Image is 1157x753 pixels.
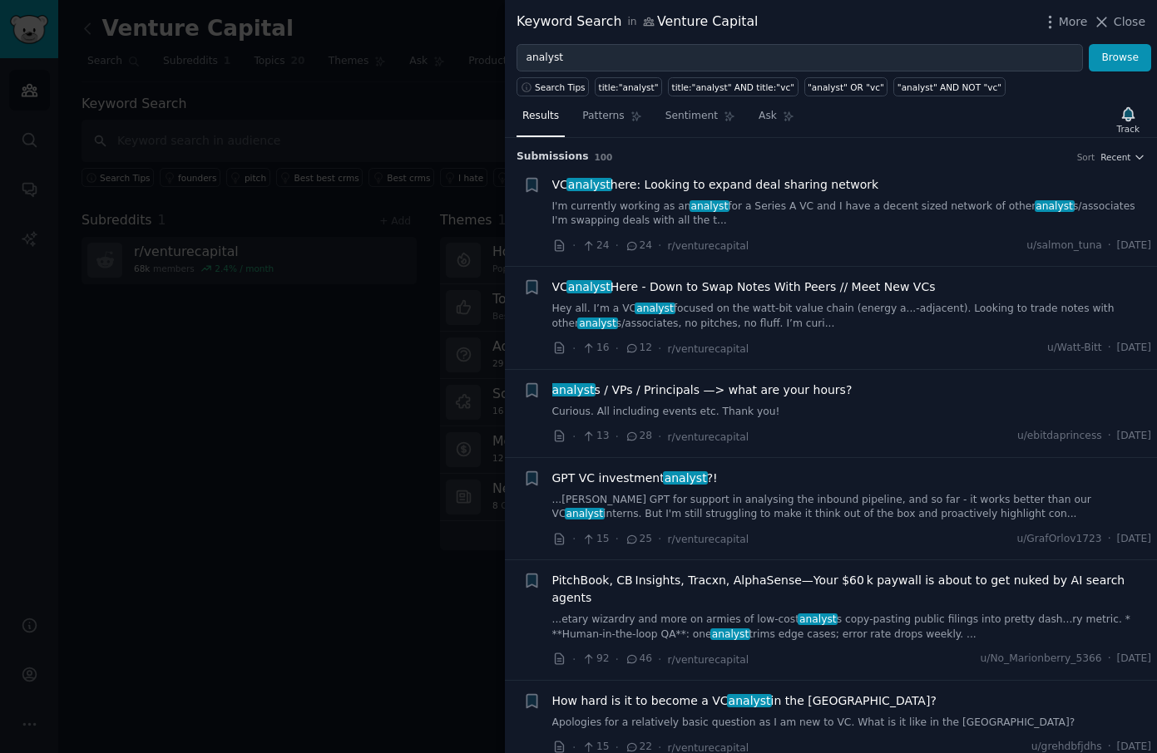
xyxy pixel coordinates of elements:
span: r/venturecapital [668,431,749,443]
span: · [572,237,576,254]
a: How hard is it to become a VCanalystin the [GEOGRAPHIC_DATA]? [552,692,937,710]
a: "analyst" OR "vc" [804,77,888,96]
span: u/GrafOrlov1723 [1016,532,1101,547]
span: r/venturecapital [668,534,749,545]
div: "analyst" AND NOT "vc" [897,81,1001,93]
span: analyst [1035,200,1075,212]
span: analyst [565,508,605,519]
button: Track [1111,102,1145,137]
span: · [1108,239,1111,253]
span: · [572,530,576,548]
a: Apologies for a relatively basic question as I am new to VC. What is it like in the [GEOGRAPHIC_D... [552,716,1152,731]
span: · [1108,429,1111,444]
a: PitchBook, CB Insights, Tracxn, AlphaSense—Your $60 k paywall is about to get nuked by AI search ... [552,572,1152,607]
a: Patterns [576,103,647,137]
a: I'm currently working as ananalystfor a Series A VC and I have a decent sized network of otherana... [552,199,1152,229]
span: analyst [551,383,596,396]
div: Sort [1077,151,1095,163]
span: · [658,428,661,445]
span: [DATE] [1117,652,1151,667]
span: s / VPs / Principals —> what are your hours? [552,381,853,399]
span: analyst [566,280,612,293]
span: in [627,15,636,30]
span: [DATE] [1117,532,1151,547]
span: · [658,237,661,254]
span: · [572,651,576,668]
span: 25 [625,532,652,547]
span: GPT VC investment ?! [552,470,718,487]
span: How hard is it to become a VC in the [GEOGRAPHIC_DATA]? [552,692,937,710]
a: Curious. All including events etc. Thank you! [552,405,1152,420]
span: VC Here - Down to Swap Notes With Peers // Meet New VCs [552,278,936,296]
a: title:"analyst" [595,77,662,96]
span: Close [1114,13,1145,31]
span: analyst [710,628,750,640]
span: [DATE] [1117,341,1151,356]
span: VC here: Looking to expand deal sharing network [552,176,879,194]
a: Ask [753,103,800,137]
span: · [658,530,661,548]
span: · [616,237,619,254]
span: · [658,340,661,357]
a: Hey all. I’m a VCanalystfocused on the watt-bit value chain (energy a...-adjacent). Looking to tr... [552,302,1152,331]
span: · [616,340,619,357]
span: · [1108,341,1111,356]
a: Sentiment [660,103,741,137]
span: · [572,428,576,445]
button: Browse [1089,44,1151,72]
a: VCanalystHere - Down to Swap Notes With Peers // Meet New VCs [552,278,936,296]
div: title:"analyst" [599,81,659,93]
a: "analyst" AND NOT "vc" [893,77,1005,96]
span: Search Tips [535,81,586,93]
span: analyst [635,303,675,314]
span: analyst [577,317,617,329]
span: Ask [759,109,777,124]
a: ...[PERSON_NAME] GPT for support in analysing the inbound pipeline, and so far - it works better ... [552,493,1152,522]
span: 15 [581,532,609,547]
span: analyst [727,694,773,707]
a: Results [517,103,565,137]
span: · [1108,532,1111,547]
span: · [616,651,619,668]
span: · [616,428,619,445]
a: title:"analyst" AND title:"vc" [668,77,798,96]
span: Results [522,109,559,124]
span: u/salmon_tuna [1026,239,1101,253]
span: 16 [581,341,609,356]
button: More [1041,13,1088,31]
span: 12 [625,341,652,356]
span: 46 [625,652,652,667]
span: r/venturecapital [668,240,749,252]
span: · [658,651,661,668]
span: More [1059,13,1088,31]
input: Try a keyword related to your business [517,44,1083,72]
div: Keyword Search Venture Capital [517,12,759,32]
span: r/venturecapital [668,343,749,355]
span: Recent [1100,151,1130,163]
span: Patterns [582,109,624,124]
span: 24 [625,239,652,253]
span: · [572,340,576,357]
a: analysts / VPs / Principals —> what are your hours? [552,381,853,399]
span: u/No_Marionberry_5366 [980,652,1101,667]
span: 13 [581,429,609,444]
span: analyst [798,613,838,625]
div: title:"analyst" AND title:"vc" [672,81,794,93]
span: [DATE] [1117,239,1151,253]
button: Recent [1100,151,1145,163]
button: Close [1093,13,1145,31]
span: 100 [595,152,613,162]
div: Track [1117,123,1140,135]
span: analyst [566,178,612,191]
span: 28 [625,429,652,444]
span: analyst [663,471,709,485]
div: "analyst" OR "vc" [808,81,884,93]
span: · [1108,652,1111,667]
span: Submission s [517,150,589,165]
a: VCanalysthere: Looking to expand deal sharing network [552,176,879,194]
span: [DATE] [1117,429,1151,444]
span: u/Watt-Bitt [1047,341,1102,356]
a: ...etary wizardry and more on armies of low‑costanalysts copy‑pasting public filings into pretty ... [552,613,1152,642]
span: u/ebitdaprincess [1017,429,1102,444]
